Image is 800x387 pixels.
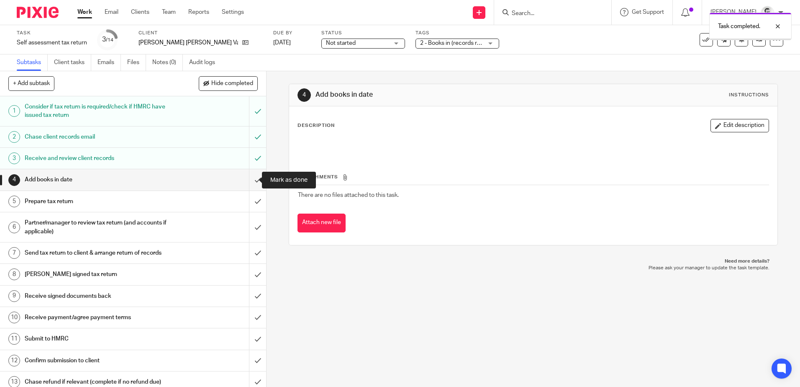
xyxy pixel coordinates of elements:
h1: [PERSON_NAME] signed tax return [25,268,169,281]
a: Audit logs [189,54,221,71]
a: Work [77,8,92,16]
a: Settings [222,8,244,16]
h1: Add books in date [315,90,551,99]
h1: Submit to HMRC [25,333,169,345]
h1: Prepare tax return [25,195,169,208]
div: 6 [8,222,20,233]
div: Self assessment tax return [17,39,87,47]
a: Team [162,8,176,16]
button: Hide completed [199,76,258,90]
div: 4 [297,88,311,102]
div: 1 [8,105,20,117]
a: Notes (0) [152,54,183,71]
p: Need more details? [297,258,769,265]
span: There are no files attached to this task. [298,192,399,198]
h1: Receive and review client records [25,152,169,165]
label: Status [321,30,405,36]
div: 8 [8,268,20,280]
label: Client [138,30,263,36]
h1: Receive payment/agree payment terms [25,311,169,324]
div: 3 [102,35,113,44]
a: Email [105,8,118,16]
a: Emails [97,54,121,71]
h1: Consider if tax return is required/check if HMRC have issued tax return [25,101,169,122]
div: Instructions [729,92,769,98]
div: 4 [8,174,20,186]
div: 2 [8,131,20,143]
small: /14 [106,38,113,42]
p: Please ask your manager to update the task template. [297,265,769,271]
img: Andy_2025.jpg [761,6,774,19]
img: Pixie [17,7,59,18]
span: Hide completed [211,80,253,87]
h1: Chase client records email [25,131,169,143]
button: + Add subtask [8,76,54,90]
p: [PERSON_NAME] [PERSON_NAME] Vagges [138,39,238,47]
div: 9 [8,290,20,302]
a: Reports [188,8,209,16]
span: Attachments [298,175,338,179]
h1: Partner/manager to review tax return (and accounts if applicable) [25,217,169,238]
a: Clients [131,8,149,16]
label: Task [17,30,87,36]
h1: Send tax return to client & arrange return of records [25,247,169,259]
h1: Confirm submission to client [25,354,169,367]
button: Attach new file [297,214,346,232]
span: [DATE] [273,40,291,46]
a: Client tasks [54,54,91,71]
div: 10 [8,312,20,323]
a: Files [127,54,146,71]
span: 2 - Books in (records received) [420,40,500,46]
div: 3 [8,152,20,164]
label: Due by [273,30,311,36]
div: 11 [8,333,20,345]
div: 12 [8,355,20,366]
div: 7 [8,247,20,259]
span: Not started [326,40,356,46]
h1: Add books in date [25,173,169,186]
div: 5 [8,196,20,207]
p: Task completed. [718,22,760,31]
button: Edit description [710,119,769,132]
h1: Receive signed documents back [25,290,169,302]
p: Description [297,122,335,129]
a: Subtasks [17,54,48,71]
